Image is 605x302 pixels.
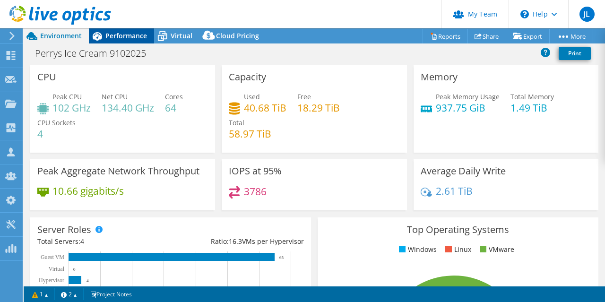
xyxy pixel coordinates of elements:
[244,92,260,101] span: Used
[37,166,199,176] h3: Peak Aggregate Network Throughput
[421,166,506,176] h3: Average Daily Write
[244,103,286,113] h4: 40.68 TiB
[73,267,76,272] text: 0
[37,129,76,139] h4: 4
[421,72,458,82] h3: Memory
[37,72,56,82] h3: CPU
[297,103,340,113] h4: 18.29 TiB
[49,266,65,272] text: Virtual
[506,29,550,43] a: Export
[37,118,76,127] span: CPU Sockets
[436,103,500,113] h4: 937.75 GiB
[52,186,124,196] h4: 10.66 gigabits/s
[102,92,128,101] span: Net CPU
[397,244,437,255] li: Windows
[244,186,267,197] h4: 3786
[229,118,244,127] span: Total
[83,288,138,300] a: Project Notes
[423,29,468,43] a: Reports
[52,103,91,113] h4: 102 GHz
[39,277,64,284] text: Hypervisor
[229,166,282,176] h3: IOPS at 95%
[325,224,591,235] h3: Top Operating Systems
[579,7,595,22] span: JL
[229,237,242,246] span: 16.3
[52,92,82,101] span: Peak CPU
[37,236,171,247] div: Total Servers:
[171,31,192,40] span: Virtual
[80,237,84,246] span: 4
[165,103,183,113] h4: 64
[467,29,506,43] a: Share
[54,288,84,300] a: 2
[105,31,147,40] span: Performance
[477,244,514,255] li: VMware
[41,254,64,260] text: Guest VM
[40,31,82,40] span: Environment
[31,48,161,59] h1: Perrys Ice Cream 9102025
[279,255,284,260] text: 65
[520,10,529,18] svg: \n
[26,288,55,300] a: 1
[102,103,154,113] h4: 134.40 GHz
[86,278,89,283] text: 4
[37,224,91,235] h3: Server Roles
[171,236,304,247] div: Ratio: VMs per Hypervisor
[510,92,554,101] span: Total Memory
[229,129,271,139] h4: 58.97 TiB
[216,31,259,40] span: Cloud Pricing
[559,47,591,60] a: Print
[165,92,183,101] span: Cores
[436,92,500,101] span: Peak Memory Usage
[297,92,311,101] span: Free
[436,186,473,196] h4: 2.61 TiB
[510,103,554,113] h4: 1.49 TiB
[443,244,471,255] li: Linux
[549,29,593,43] a: More
[229,72,266,82] h3: Capacity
